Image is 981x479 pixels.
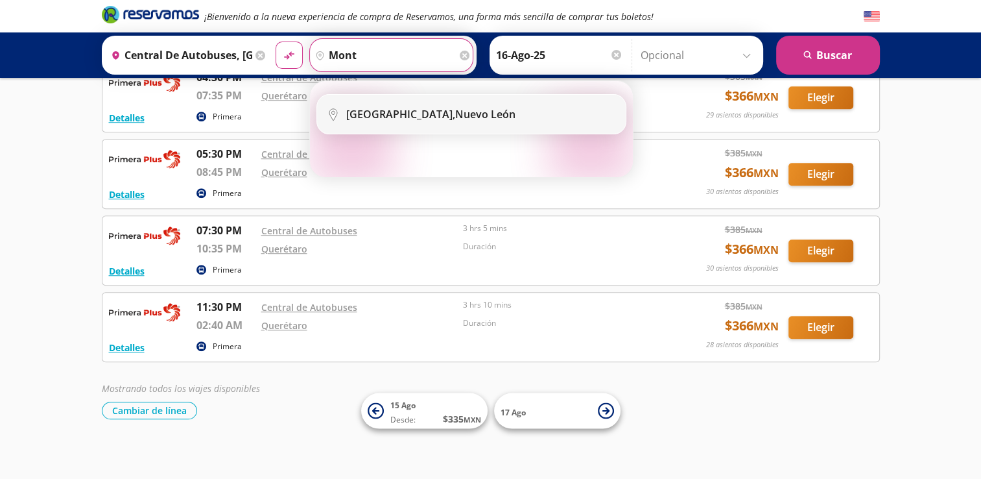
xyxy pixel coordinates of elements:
[213,188,242,199] p: Primera
[109,69,180,95] img: RESERVAMOS
[261,166,307,178] a: Querétaro
[463,241,659,252] p: Duración
[196,88,255,103] p: 07:35 PM
[109,188,145,201] button: Detalles
[102,5,199,24] i: Brand Logo
[102,5,199,28] a: Brand Logo
[361,393,488,429] button: 15 AgoDesde:$335MXN
[706,339,779,350] p: 28 asientos disponibles
[753,90,779,104] small: MXN
[706,110,779,121] p: 29 asientos disponibles
[261,319,307,332] a: Querétaro
[196,223,255,238] p: 07:30 PM
[746,149,762,158] small: MXN
[310,39,456,71] input: Buscar Destino
[261,225,357,237] a: Central de Autobuses
[109,299,180,325] img: RESERVAMOS
[725,86,779,106] span: $ 366
[494,393,621,429] button: 17 Ago
[753,319,779,334] small: MXN
[706,263,779,274] p: 30 asientos disponibles
[109,111,145,125] button: Detalles
[864,8,880,25] button: English
[746,302,762,312] small: MXN
[106,39,252,71] input: Buscar Origen
[390,414,416,426] span: Desde:
[443,412,481,426] span: $ 335
[196,164,255,180] p: 08:45 PM
[109,223,180,249] img: RESERVAMOS
[109,341,145,354] button: Detalles
[261,243,307,255] a: Querétaro
[706,186,779,197] p: 30 asientos disponibles
[641,39,757,71] input: Opcional
[196,299,255,315] p: 11:30 PM
[261,148,357,160] a: Central de Autobuses
[109,146,180,172] img: RESERVAMOS
[390,400,416,411] span: 15 Ago
[501,406,526,417] span: 17 Ago
[261,90,307,102] a: Querétaro
[725,316,779,336] span: $ 366
[261,301,357,313] a: Central de Autobuses
[463,317,659,329] p: Duración
[746,225,762,235] small: MXN
[196,146,255,162] p: 05:30 PM
[213,341,242,352] p: Primera
[109,264,145,278] button: Detalles
[788,316,853,339] button: Elegir
[102,382,260,395] em: Mostrando todos los viajes disponibles
[725,299,762,313] span: $ 385
[196,241,255,256] p: 10:35 PM
[496,39,623,71] input: Elegir Fecha
[788,239,853,262] button: Elegir
[776,36,880,75] button: Buscar
[725,239,779,259] span: $ 366
[204,10,654,23] em: ¡Bienvenido a la nueva experiencia de compra de Reservamos, una forma más sencilla de comprar tus...
[346,107,515,121] div: Nuevo León
[788,86,853,109] button: Elegir
[196,317,255,333] p: 02:40 AM
[213,111,242,123] p: Primera
[463,299,659,311] p: 3 hrs 10 mins
[213,264,242,276] p: Primera
[346,107,455,121] b: [GEOGRAPHIC_DATA],
[788,163,853,186] button: Elegir
[463,223,659,234] p: 3 hrs 5 mins
[725,163,779,182] span: $ 366
[725,223,762,236] span: $ 385
[753,166,779,180] small: MXN
[725,146,762,160] span: $ 385
[102,402,197,419] button: Cambiar de línea
[464,415,481,424] small: MXN
[753,243,779,257] small: MXN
